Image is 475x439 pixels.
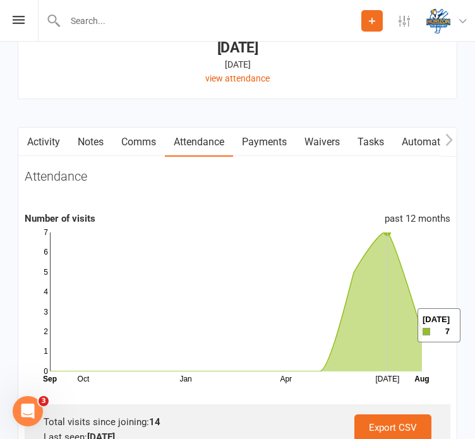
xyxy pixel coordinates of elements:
[165,128,233,157] a: Attendance
[69,128,112,157] a: Notes
[30,57,445,71] div: [DATE]
[149,416,160,428] strong: 14
[385,211,450,226] div: past 12 months
[25,169,87,183] h3: Attendance
[39,396,49,406] span: 3
[393,128,468,157] a: Automations
[296,128,349,157] a: Waivers
[18,128,69,157] a: Activity
[349,128,393,157] a: Tasks
[61,12,361,30] input: Search...
[233,128,296,157] a: Payments
[44,414,431,430] div: Total visits since joining:
[205,73,270,83] a: view attendance
[13,396,43,426] iframe: Intercom live chat
[30,41,445,54] div: [DATE]
[25,213,95,224] strong: Number of visits
[112,128,165,157] a: Comms
[426,8,451,33] img: thumb_image1625461565.png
